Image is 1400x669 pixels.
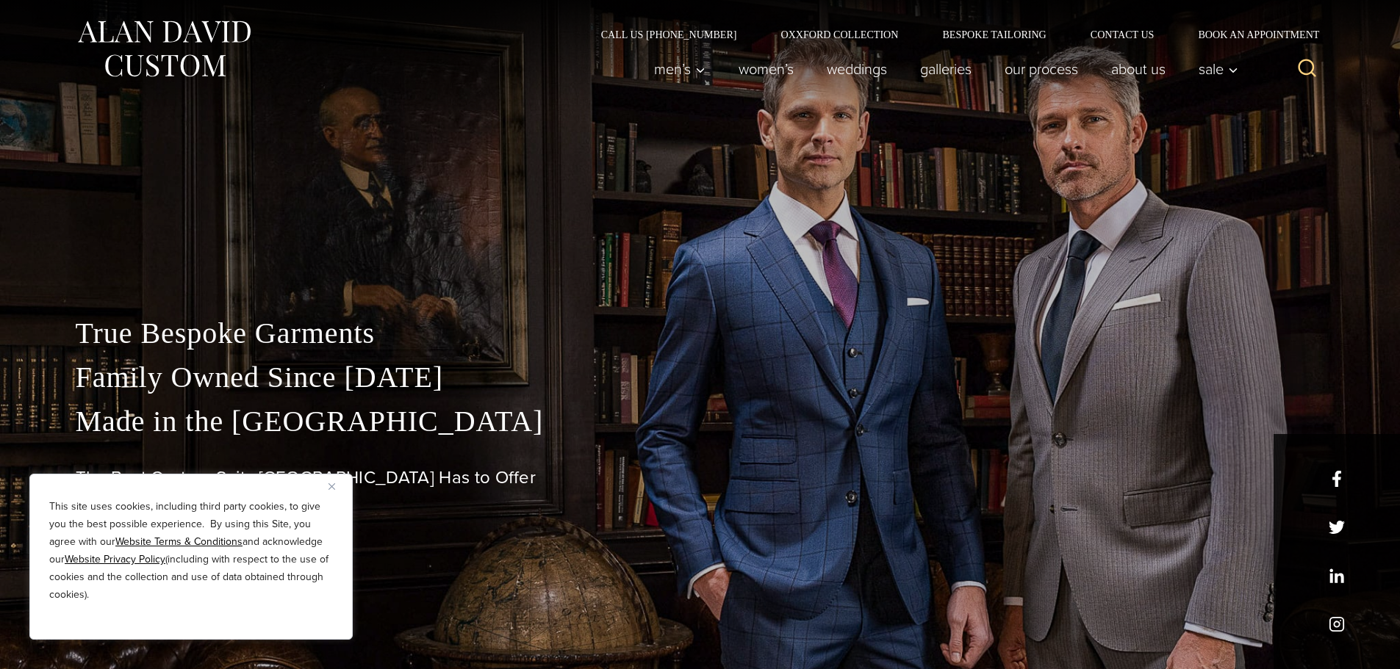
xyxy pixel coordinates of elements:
a: Book an Appointment [1176,29,1324,40]
a: Galleries [903,54,988,84]
nav: Secondary Navigation [579,29,1325,40]
nav: Primary Navigation [637,54,1246,84]
a: Our Process [988,54,1094,84]
button: Close [329,477,346,495]
a: Website Terms & Conditions [115,534,243,549]
img: Close [329,483,335,490]
a: Bespoke Tailoring [920,29,1068,40]
h1: The Best Custom Suits [GEOGRAPHIC_DATA] Has to Offer [76,467,1325,488]
span: Men’s [654,62,706,76]
span: Sale [1199,62,1238,76]
img: Alan David Custom [76,16,252,82]
button: View Search Form [1290,51,1325,87]
a: Oxxford Collection [758,29,920,40]
a: Women’s [722,54,810,84]
a: Contact Us [1069,29,1177,40]
p: This site uses cookies, including third party cookies, to give you the best possible experience. ... [49,498,333,604]
a: Call Us [PHONE_NUMBER] [579,29,759,40]
p: True Bespoke Garments Family Owned Since [DATE] Made in the [GEOGRAPHIC_DATA] [76,311,1325,444]
a: weddings [810,54,903,84]
a: Website Privacy Policy [65,552,165,567]
a: About Us [1094,54,1182,84]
